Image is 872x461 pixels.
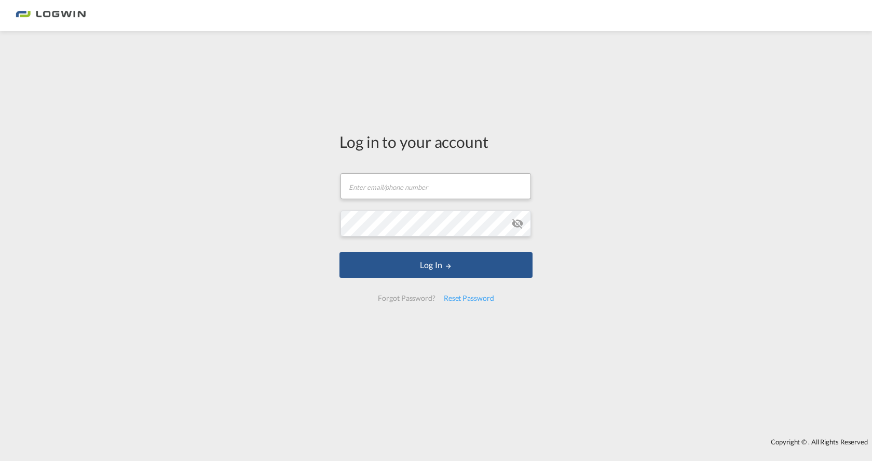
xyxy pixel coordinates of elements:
[511,217,524,230] md-icon: icon-eye-off
[340,173,531,199] input: Enter email/phone number
[339,252,533,278] button: LOGIN
[339,131,533,152] div: Log in to your account
[440,289,498,308] div: Reset Password
[16,4,86,27] img: 2761ae10d95411efa20a1f5e0282d2d7.png
[374,289,439,308] div: Forgot Password?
